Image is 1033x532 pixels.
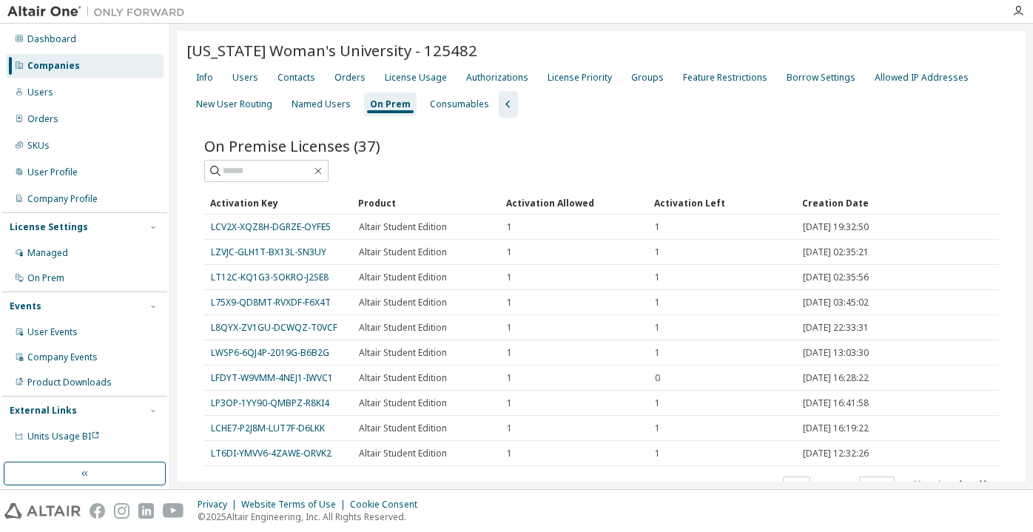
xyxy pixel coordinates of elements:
span: [US_STATE] Woman's University - 125482 [186,40,477,61]
div: Cookie Consent [350,499,426,511]
div: Company Events [27,351,98,363]
img: Altair One [7,4,192,19]
span: Altair Student Edition [359,272,447,283]
img: linkedin.svg [138,503,154,519]
div: Activation Key [210,191,346,215]
p: © 2025 Altair Engineering, Inc. All Rights Reserved. [198,511,426,523]
span: [DATE] 16:19:22 [803,422,869,434]
a: L8QYX-ZV1GU-DCWQZ-T0VCF [211,321,337,334]
a: LCV2X-XQZ8H-DGRZE-OYFE5 [211,220,331,233]
span: Units Usage BI [27,430,100,442]
span: 1 [507,221,512,233]
span: 1 [655,322,660,334]
span: Altair Student Edition [359,297,447,309]
div: Users [27,87,53,98]
button: 10 [787,480,807,492]
span: Items per page [713,477,810,496]
div: User Profile [27,166,78,178]
a: LT12C-KQ1G3-SOKRO-J2SE8 [211,271,329,283]
span: Altair Student Edition [359,448,447,459]
div: User Events [27,326,78,338]
span: Altair Student Edition [359,322,447,334]
img: youtube.svg [163,503,184,519]
span: 1 [655,397,660,409]
a: LP3OP-1YY90-QMBPZ-R8KI4 [211,397,329,409]
div: Contacts [277,72,315,84]
span: On Premise Licenses (37) [204,135,380,156]
span: 1 [507,347,512,359]
span: [DATE] 02:35:21 [803,246,869,258]
span: 1 [507,246,512,258]
span: 0 [655,372,660,384]
span: 1 [507,448,512,459]
div: Events [10,300,41,312]
span: Page n. [824,477,895,496]
span: Altair Student Edition [359,246,447,258]
span: 1 [507,322,512,334]
div: Creation Date [802,191,927,215]
div: On Prem [370,98,411,110]
div: Groups [631,72,664,84]
span: [DATE] 02:35:56 [803,272,869,283]
a: LT6DI-YMVV6-4ZAWE-ORVK2 [211,447,332,459]
span: [DATE] 03:45:02 [803,297,869,309]
div: Authorizations [466,72,528,84]
div: On Prem [27,272,64,284]
span: 1 [655,221,660,233]
span: 1 [655,422,660,434]
div: Managed [27,247,68,259]
div: Users [232,72,258,84]
div: License Usage [385,72,447,84]
span: 1 [507,422,512,434]
div: Product [358,191,494,215]
div: Orders [27,113,58,125]
div: License Settings [10,221,88,233]
div: Company Profile [27,193,98,205]
span: 1 [655,246,660,258]
div: Info [196,72,213,84]
div: Product Downloads [27,377,112,388]
a: LZVJC-GLH1T-BX13L-SN3UY [211,246,326,258]
div: Dashboard [27,33,76,45]
div: Allowed IP Addresses [875,72,969,84]
img: altair_logo.svg [4,503,81,519]
span: 1 [507,397,512,409]
div: Companies [27,60,80,72]
span: 1 [655,448,660,459]
div: Privacy [198,499,241,511]
span: [DATE] 13:03:30 [803,347,869,359]
span: Altair Student Edition [359,397,447,409]
span: Altair Student Edition [359,422,447,434]
span: 1 [507,372,512,384]
div: Borrow Settings [787,72,855,84]
span: 1 [507,297,512,309]
span: 1 [507,272,512,283]
span: [DATE] 16:41:58 [803,397,869,409]
div: Website Terms of Use [241,499,350,511]
span: [DATE] 12:32:26 [803,448,869,459]
span: [DATE] 16:28:22 [803,372,869,384]
a: L75X9-QD8MT-RVXDF-F6X4T [211,296,331,309]
span: [DATE] 22:33:31 [803,322,869,334]
a: LFDYT-W9VMM-4NEJ1-IWVC1 [211,371,333,384]
div: Activation Left [654,191,790,215]
div: Orders [334,72,366,84]
div: Consumables [430,98,489,110]
span: 1 [655,272,660,283]
div: External Links [10,405,77,417]
span: 1 [655,297,660,309]
div: Named Users [292,98,351,110]
a: LWSP6-6QJ4P-2019G-B6B2G [211,346,329,359]
a: LCHE7-P2J8M-LUT7F-D6LKK [211,422,325,434]
span: Altair Student Edition [359,372,447,384]
span: 1 [655,347,660,359]
div: License Priority [548,72,612,84]
div: SKUs [27,140,50,152]
div: New User Routing [196,98,272,110]
img: facebook.svg [90,503,105,519]
span: Showing entries 1 through 10 of 37 [211,479,348,492]
div: Activation Allowed [506,191,642,215]
span: [DATE] 19:32:50 [803,221,869,233]
span: Altair Student Edition [359,221,447,233]
span: Altair Student Edition [359,347,447,359]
